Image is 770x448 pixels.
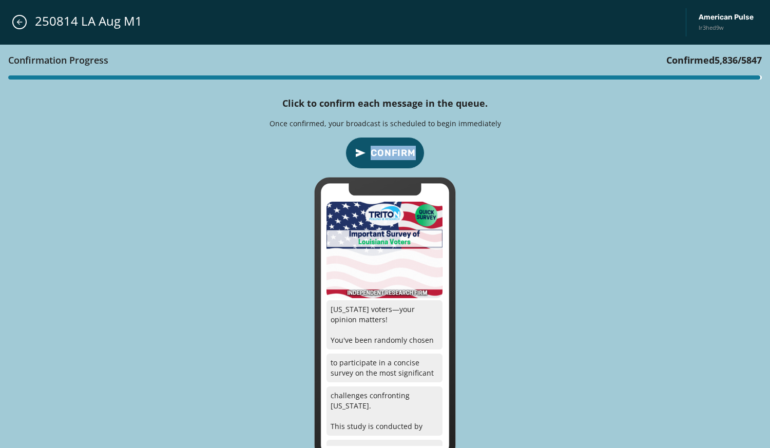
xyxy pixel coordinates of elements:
[371,146,416,160] span: Confirm
[326,300,442,349] p: [US_STATE] voters—your opinion matters! You've been randomly chosen
[8,53,108,67] h3: Confirmation Progress
[35,13,142,29] span: 250814 LA Aug M1
[282,96,488,110] h4: Click to confirm each message in the queue.
[699,12,754,23] span: American Pulse
[326,202,442,298] img: 2025-08-14_200434_6783_phpb6eZAS-300x250-1446.png
[666,53,762,67] h3: Confirmed / 5847
[715,54,738,66] span: 5,836
[326,354,442,382] p: to participate in a concise survey on the most significant
[326,386,442,436] p: challenges confronting [US_STATE]. This study is conducted by
[345,137,425,169] button: confirm-p2p-message-button
[269,119,501,129] p: Once confirmed, your broadcast is scheduled to begin immediately
[699,24,754,32] span: lr3hed9w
